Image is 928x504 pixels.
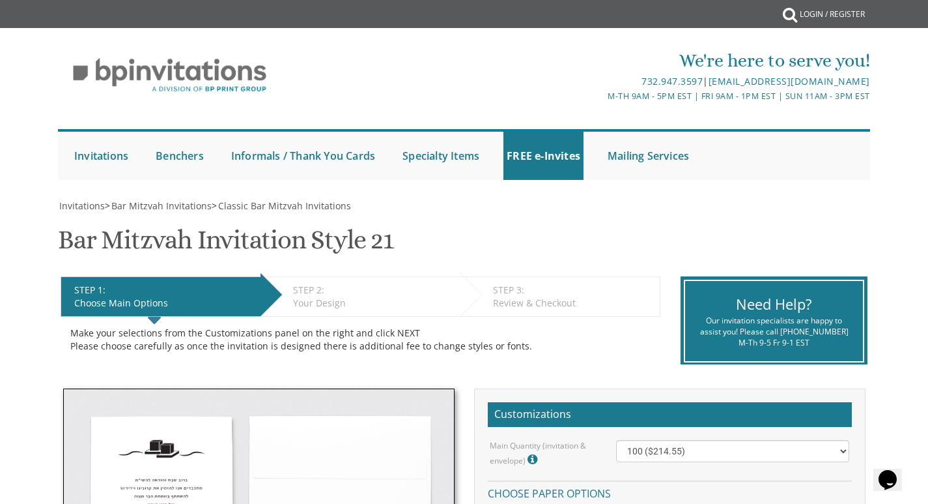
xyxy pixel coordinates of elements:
a: FREE e-Invites [503,132,584,180]
span: Classic Bar Mitzvah Invitations [218,200,351,212]
img: BP Invitation Loft [58,48,281,102]
span: > [212,200,351,212]
a: 732.947.3597 [641,75,703,87]
div: Our invitation specialists are happy to assist you! Please call [PHONE_NUMBER] M-Th 9-5 Fr 9-1 EST [695,315,853,348]
div: STEP 2: [293,284,454,297]
a: Invitations [71,132,132,180]
span: > [105,200,212,212]
h4: Choose paper options [488,481,852,503]
div: Make your selections from the Customizations panel on the right and click NEXT Please choose care... [70,327,651,353]
div: Need Help? [695,294,853,314]
span: Invitations [59,200,105,212]
a: Specialty Items [399,132,483,180]
a: Informals / Thank You Cards [228,132,378,180]
div: STEP 1: [74,284,254,297]
h2: Customizations [488,402,852,427]
div: | [330,74,870,89]
div: Your Design [293,297,454,310]
a: Bar Mitzvah Invitations [110,200,212,212]
div: M-Th 9am - 5pm EST | Fri 9am - 1pm EST | Sun 11am - 3pm EST [330,89,870,103]
a: Invitations [58,200,105,212]
div: We're here to serve you! [330,48,870,74]
label: Main Quantity (invitation & envelope) [490,440,597,468]
a: Mailing Services [604,132,692,180]
iframe: chat widget [873,452,915,491]
a: Classic Bar Mitzvah Invitations [217,200,351,212]
div: STEP 3: [493,284,653,297]
h1: Bar Mitzvah Invitation Style 21 [58,226,393,264]
div: Review & Checkout [493,297,653,310]
a: [EMAIL_ADDRESS][DOMAIN_NAME] [709,75,870,87]
a: Benchers [152,132,207,180]
div: Choose Main Options [74,297,254,310]
span: Bar Mitzvah Invitations [111,200,212,212]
